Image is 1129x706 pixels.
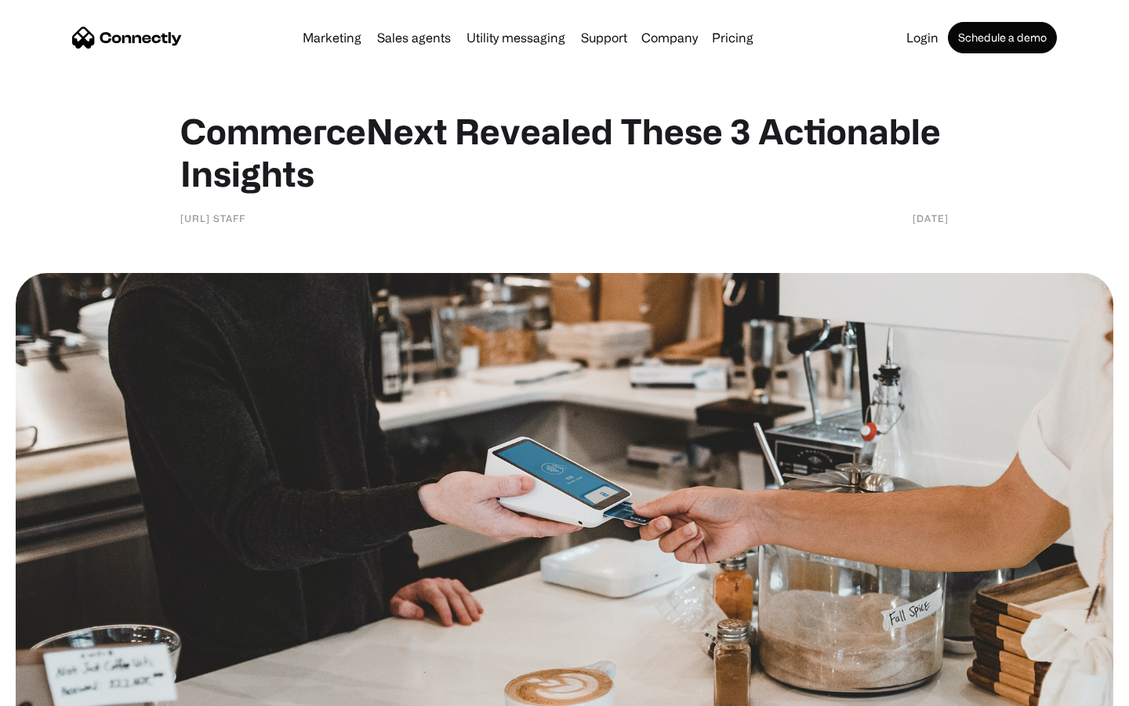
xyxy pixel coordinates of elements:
[948,22,1057,53] a: Schedule a demo
[371,31,457,44] a: Sales agents
[575,31,633,44] a: Support
[180,210,245,226] div: [URL] Staff
[31,679,94,701] ul: Language list
[180,110,949,195] h1: CommerceNext Revealed These 3 Actionable Insights
[913,210,949,226] div: [DATE]
[706,31,760,44] a: Pricing
[641,27,698,49] div: Company
[460,31,572,44] a: Utility messaging
[296,31,368,44] a: Marketing
[900,31,945,44] a: Login
[16,679,94,701] aside: Language selected: English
